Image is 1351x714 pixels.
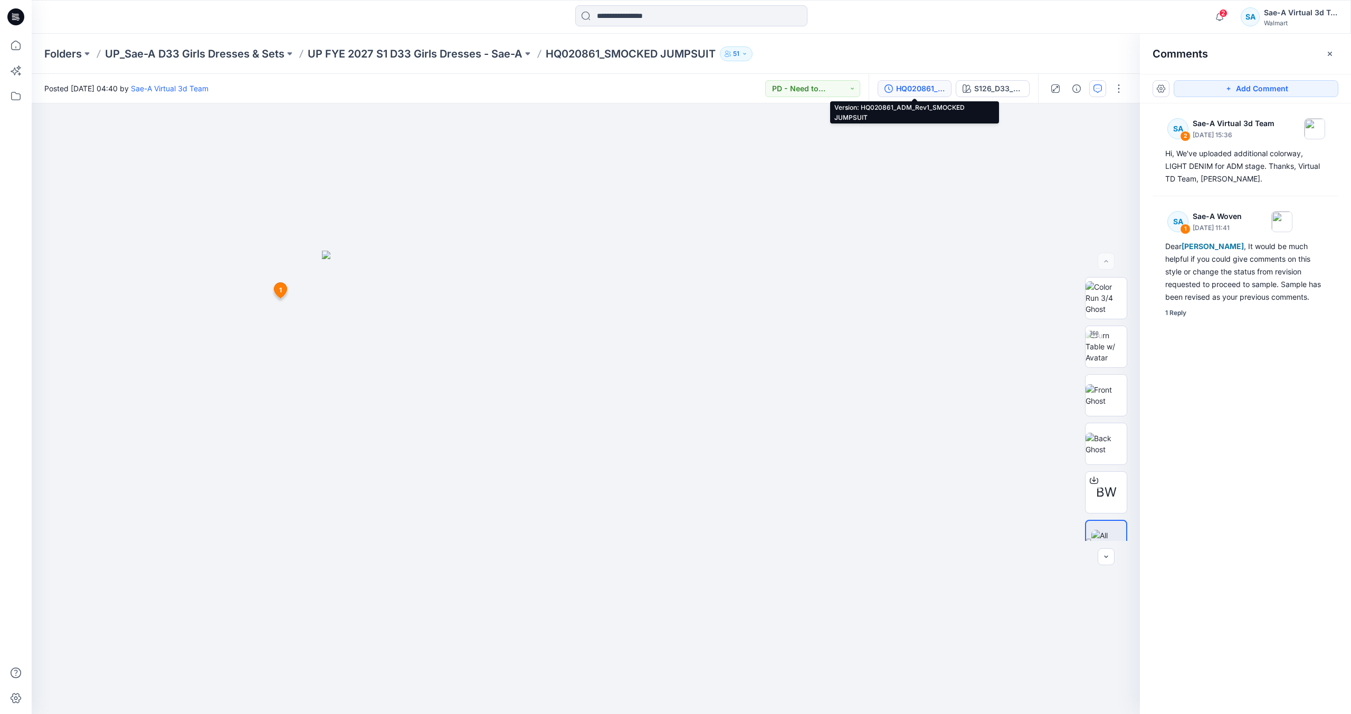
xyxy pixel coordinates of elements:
[1219,9,1228,17] span: 2
[1068,80,1085,97] button: Details
[131,84,208,93] a: Sae-A Virtual 3d Team
[974,83,1023,94] div: S126_D33_WN_GINGHAM_BLACK SOOT
[1180,131,1191,141] div: 2
[1264,19,1338,27] div: Walmart
[733,48,739,60] p: 51
[878,80,952,97] button: HQ020861_ADM_Rev1_SMOCKED JUMPSUIT
[308,46,522,61] a: UP FYE 2027 S1 D33 Girls Dresses - Sae-A
[1086,330,1127,363] img: Turn Table w/ Avatar
[105,46,284,61] a: UP_Sae-A D33 Girls Dresses & Sets
[546,46,716,61] p: HQ020861_SMOCKED JUMPSUIT
[1193,223,1242,233] p: [DATE] 11:41
[1167,118,1188,139] div: SA
[1153,47,1208,60] h2: Comments
[44,83,208,94] span: Posted [DATE] 04:40 by
[1193,130,1274,140] p: [DATE] 15:36
[44,46,82,61] a: Folders
[1264,6,1338,19] div: Sae-A Virtual 3d Team
[1096,483,1117,502] span: BW
[720,46,753,61] button: 51
[1167,211,1188,232] div: SA
[1086,384,1127,406] img: Front Ghost
[1086,433,1127,455] img: Back Ghost
[956,80,1030,97] button: S126_D33_WN_GINGHAM_BLACK SOOT
[1193,210,1242,223] p: Sae-A Woven
[1086,281,1127,315] img: Color Run 3/4 Ghost
[1165,308,1186,318] div: 1 Reply
[896,83,945,94] div: HQ020861_ADM_Rev1_SMOCKED JUMPSUIT
[1193,117,1274,130] p: Sae-A Virtual 3d Team
[1180,224,1191,234] div: 1
[1091,530,1126,552] img: All colorways
[1241,7,1260,26] div: SA
[1165,147,1326,185] div: Hi, We've uploaded additional colorway, LIGHT DENIM for ADM stage. Thanks, Virtual TD Team, [PERS...
[1165,240,1326,303] div: Dear , It would be much helpful if you could give comments on this style or change the status fro...
[1182,242,1244,251] span: [PERSON_NAME]
[1174,80,1338,97] button: Add Comment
